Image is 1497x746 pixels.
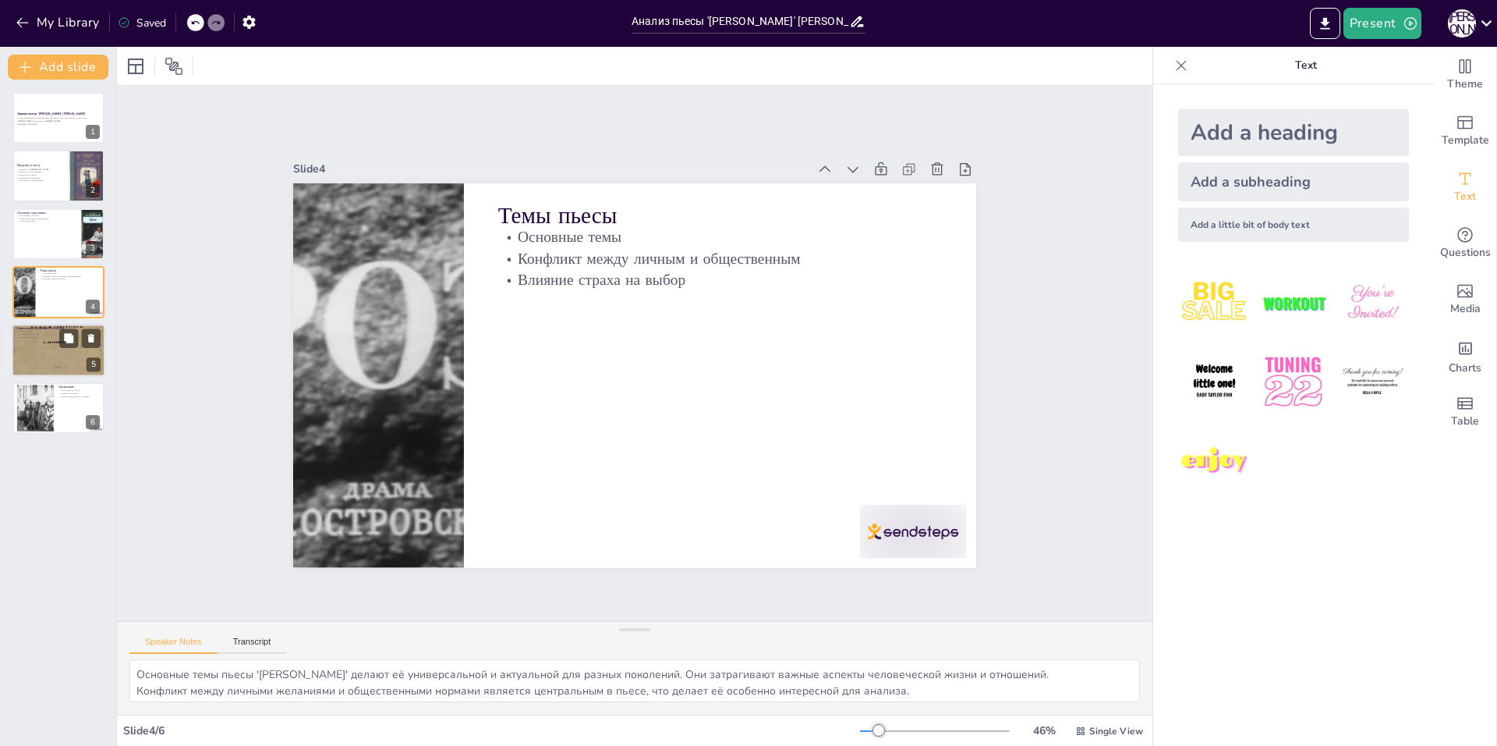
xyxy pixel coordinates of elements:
p: Актуальность 'Грозы' [58,389,100,393]
div: https://cdn.sendsteps.com/images/logo/sendsteps_logo_white.pnghttps://cdn.sendsteps.com/images/lo... [12,382,104,434]
div: 46 % [1025,723,1063,738]
p: В этой презентации мы рассмотрим основные темы, персонажей и идеи пьесы '[PERSON_NAME]', написанн... [17,117,100,123]
div: Add a heading [1178,109,1409,156]
div: Add charts and graphs [1434,328,1496,384]
div: 5 [87,357,101,371]
div: https://cdn.sendsteps.com/images/logo/sendsteps_logo_white.pnghttps://cdn.sendsteps.com/images/lo... [12,324,105,377]
div: 1 [86,125,100,139]
div: https://cdn.sendsteps.com/images/logo/sendsteps_logo_white.pnghttps://cdn.sendsteps.com/images/lo... [12,266,104,318]
p: Темы пьесы [40,268,100,273]
p: Социальные слои [17,220,77,223]
p: Конфликты между персонажами [17,217,77,220]
div: Add ready made slides [1434,103,1496,159]
p: Вопросы о морали [58,392,100,395]
span: Position [165,57,183,76]
div: Add text boxes [1434,159,1496,215]
p: Основные персонажи [17,211,77,215]
p: Влияние страха на выбор [498,268,942,290]
div: Get real-time input from your audience [1434,215,1496,272]
p: Символизм в '[GEOGRAPHIC_DATA]' [16,326,101,331]
span: Single View [1089,725,1143,737]
p: Заключение [58,385,100,389]
img: 2.jpeg [1257,267,1329,339]
p: Влияние страха на выбор [40,278,100,281]
span: Table [1451,413,1479,430]
button: М [PERSON_NAME] [1448,8,1476,39]
div: М [PERSON_NAME] [1448,9,1476,37]
p: Влияние символизма [16,336,101,339]
button: Export to PowerPoint [1310,8,1340,39]
p: Конфликт между личным и общественным [498,247,942,268]
img: 3.jpeg [1336,267,1409,339]
span: Theme [1447,76,1483,93]
button: Delete Slide [82,329,101,347]
p: Основные темы [498,226,942,247]
span: Questions [1440,244,1491,261]
button: Transcript [218,637,287,654]
div: Add a subheading [1178,162,1409,201]
input: Insert title [632,10,849,33]
div: 2 [86,183,100,197]
img: 7.jpeg [1178,425,1251,498]
p: Темы пьесы [498,199,942,231]
img: 1.jpeg [1178,267,1251,339]
img: 6.jpeg [1336,346,1409,418]
p: Эмоциональные бури [16,332,101,336]
p: Персонажи и их роли [17,214,77,217]
p: Психологические аспекты [16,170,99,173]
div: Change the overall theme [1434,47,1496,103]
img: 5.jpeg [1257,346,1329,418]
textarea: Основные темы пьесы '[PERSON_NAME]' делают её универсальной и актуальной для разных поколений. Он... [129,659,1140,702]
div: 3 [86,241,100,255]
div: https://cdn.sendsteps.com/images/logo/sendsteps_logo_white.pnghttps://cdn.sendsteps.com/images/lo... [12,208,104,260]
div: Slide 4 / 6 [123,723,860,738]
span: Charts [1449,360,1481,377]
div: Add a little bit of body text [1178,208,1409,242]
span: Text [1454,188,1476,205]
button: My Library [12,10,106,35]
div: 4 [86,300,100,314]
div: Slide 4 [293,162,808,176]
div: Saved [118,16,166,30]
p: Конфликт между личным и общественным [40,275,100,278]
div: Add images, graphics, shapes or video [1434,272,1496,328]
div: Анализ пьесы '[PERSON_NAME]' [PERSON_NAME]В этой презентации мы рассмотрим основные темы, персона... [12,92,104,144]
div: Add a table [1434,384,1496,440]
p: Введение в '[GEOGRAPHIC_DATA]' [16,167,99,170]
p: Эмоциональная связь с героями [58,395,100,398]
p: Социальные конфликты [16,176,99,179]
p: Актуальность произведения [16,179,99,182]
span: Media [1450,300,1481,318]
p: Generated with [URL] [17,123,100,126]
button: Speaker Notes [129,637,218,654]
p: Символ грозы [16,329,101,332]
div: Layout [123,54,148,79]
p: Природа как символ [16,173,99,176]
div: 6 [86,415,100,429]
p: Введение в пьесу [17,162,100,167]
p: Text [1194,47,1418,84]
button: Add slide [8,55,108,80]
span: Template [1442,132,1489,149]
button: Duplicate Slide [59,329,78,347]
img: 4.jpeg [1178,346,1251,418]
div: https://cdn.sendsteps.com/images/slides/2025_18_09_03_14-cGQYt2yVUW91Gqe8.webphttps://cdn.sendste... [12,150,104,201]
strong: Анализ пьесы '[PERSON_NAME]' [PERSON_NAME] [17,112,85,115]
button: Present [1343,8,1421,39]
p: Основные темы [40,272,100,275]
